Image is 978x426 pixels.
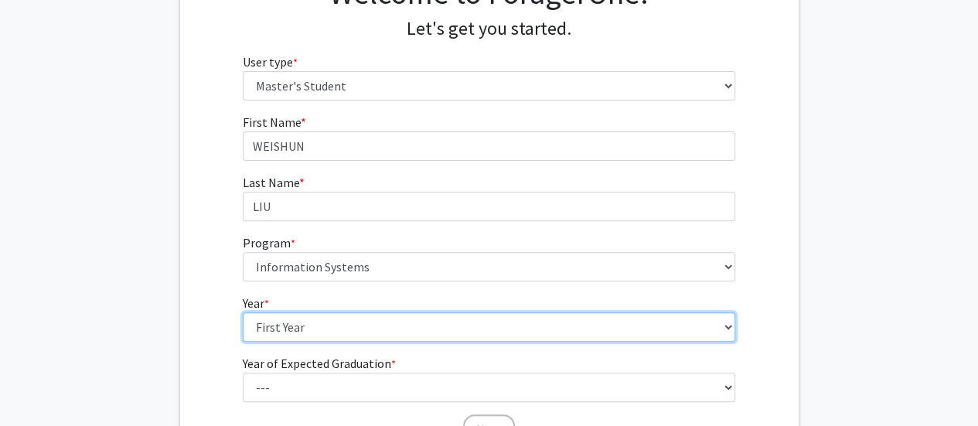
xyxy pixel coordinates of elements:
[243,18,735,40] h4: Let's get you started.
[243,175,299,190] span: Last Name
[12,356,66,414] iframe: Chat
[243,53,298,71] label: User type
[243,294,269,312] label: Year
[243,354,396,373] label: Year of Expected Graduation
[243,114,301,130] span: First Name
[243,233,295,252] label: Program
